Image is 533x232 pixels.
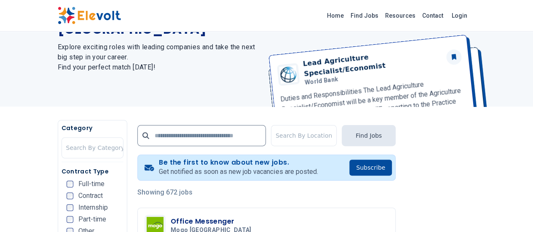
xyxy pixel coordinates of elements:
[382,9,419,22] a: Resources
[159,158,318,167] h4: Be the first to know about new jobs.
[58,7,257,37] h1: The Latest Jobs in [GEOGRAPHIC_DATA]
[347,9,382,22] a: Find Jobs
[78,192,103,199] span: Contract
[67,192,73,199] input: Contract
[349,160,392,176] button: Subscribe
[137,187,396,197] p: Showing 672 jobs
[67,181,73,187] input: Full-time
[58,42,257,72] h2: Explore exciting roles with leading companies and take the next big step in your career. Find you...
[324,9,347,22] a: Home
[159,167,318,177] p: Get notified as soon as new job vacancies are posted.
[342,125,396,146] button: Find Jobs
[78,216,106,223] span: Part-time
[67,204,73,211] input: Internship
[78,204,108,211] span: Internship
[62,167,123,176] h5: Contract Type
[419,9,447,22] a: Contact
[67,216,73,223] input: Part-time
[58,7,121,24] img: Elevolt
[447,7,472,24] a: Login
[491,192,533,232] iframe: Chat Widget
[78,181,104,187] span: Full-time
[171,216,255,227] h3: Office Messenger
[62,124,123,132] h5: Category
